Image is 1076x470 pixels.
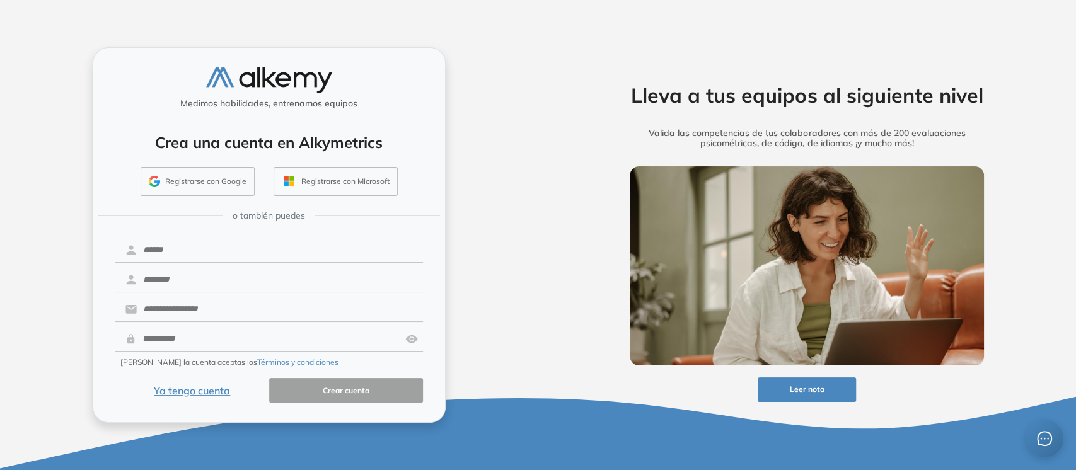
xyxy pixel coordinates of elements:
[405,327,418,351] img: asd
[269,378,423,403] button: Crear cuenta
[257,357,338,368] button: Términos y condiciones
[98,98,440,109] h5: Medimos habilidades, entrenamos equipos
[758,377,856,402] button: Leer nota
[149,176,160,187] img: GMAIL_ICON
[206,67,332,93] img: logo-alkemy
[282,174,296,188] img: OUTLOOK_ICON
[115,378,269,403] button: Ya tengo cuenta
[630,166,984,365] img: img-more-info
[610,128,1004,149] h5: Valida las competencias de tus colaboradores con más de 200 evaluaciones psicométricas, de código...
[141,167,255,196] button: Registrarse con Google
[233,209,305,222] span: o también puedes
[110,134,429,152] h4: Crea una cuenta en Alkymetrics
[1037,431,1052,446] span: message
[274,167,398,196] button: Registrarse con Microsoft
[120,357,338,368] span: [PERSON_NAME] la cuenta aceptas los
[610,83,1004,107] h2: Lleva a tus equipos al siguiente nivel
